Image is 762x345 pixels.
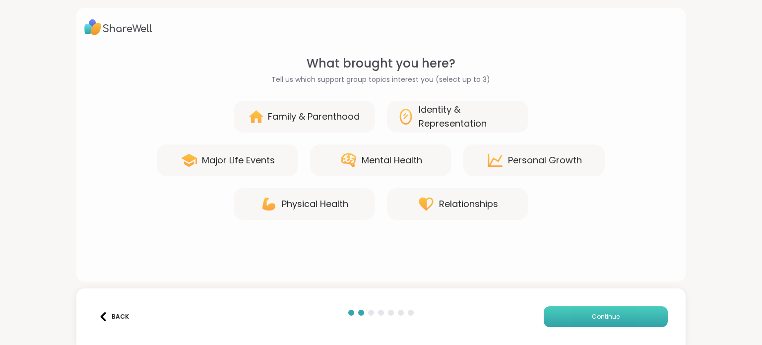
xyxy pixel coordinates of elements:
img: ShareWell Logo [84,16,152,39]
span: Tell us which support group topics interest you (select up to 3) [271,74,490,85]
button: Continue [544,306,668,327]
div: Major Life Events [202,153,275,167]
div: Physical Health [282,197,348,211]
span: Continue [592,312,620,321]
div: Identity & Representation [419,103,518,131]
div: Relationships [439,197,498,211]
div: Back [99,312,129,321]
span: What brought you here? [307,55,455,72]
div: Family & Parenthood [268,110,360,124]
div: Mental Health [362,153,422,167]
div: Personal Growth [508,153,582,167]
button: Back [94,306,134,327]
